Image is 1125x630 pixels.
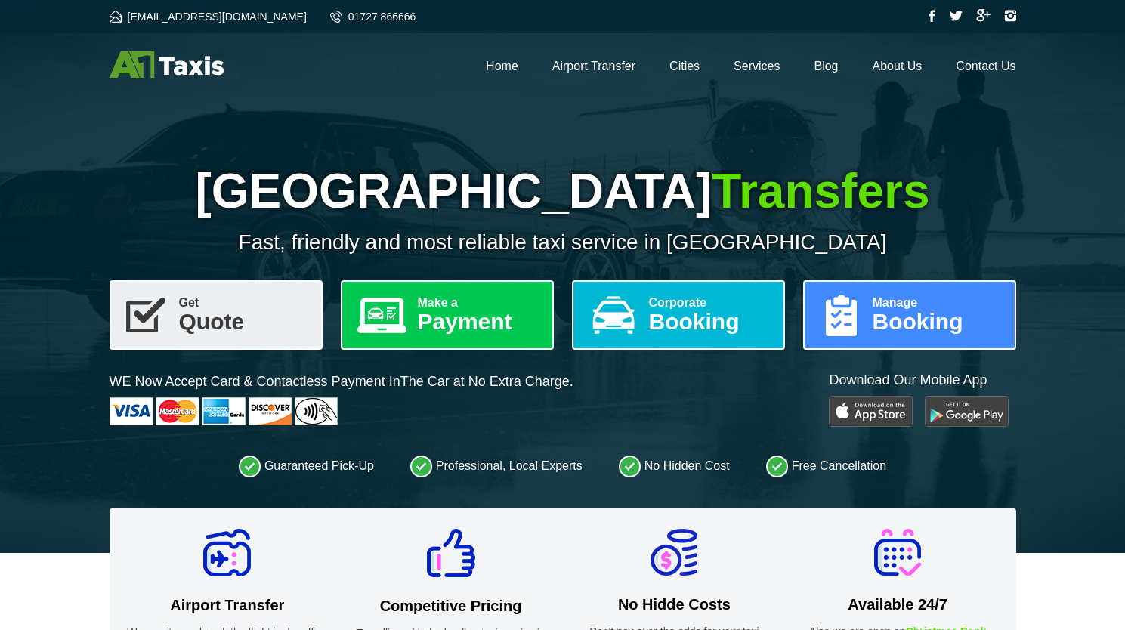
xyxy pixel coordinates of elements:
[649,297,771,309] span: Corporate
[1004,10,1016,22] img: Instagram
[925,396,1009,427] img: Google Play
[766,455,886,477] li: Free Cancellation
[330,11,416,23] a: 01727 866666
[874,529,921,576] img: Available 24/7 Icon
[829,396,913,427] img: Play Store
[110,230,1016,255] p: Fast, friendly and most reliable taxi service in [GEOGRAPHIC_DATA]
[110,280,323,350] a: GetQuote
[110,11,307,23] a: [EMAIL_ADDRESS][DOMAIN_NAME]
[956,60,1015,73] a: Contact Us
[873,297,1003,309] span: Manage
[110,51,224,78] img: A1 Taxis St Albans LTD
[814,60,838,73] a: Blog
[572,280,785,350] a: CorporateBooking
[239,455,374,477] li: Guaranteed Pick-Up
[341,280,554,350] a: Make aPayment
[348,598,554,615] h2: Competitive Pricing
[651,529,697,576] img: No Hidde Costs Icon
[400,374,573,389] span: The Car at No Extra Charge.
[803,280,1016,350] a: ManageBooking
[669,60,700,73] a: Cities
[418,297,540,309] span: Make a
[125,597,331,614] h2: Airport Transfer
[486,60,518,73] a: Home
[179,297,309,309] span: Get
[110,372,573,391] p: WE Now Accept Card & Contactless Payment In
[410,455,583,477] li: Professional, Local Experts
[110,397,338,425] img: Cards
[203,529,251,576] img: Airport Transfer Icon
[976,9,991,22] img: Google Plus
[427,529,475,577] img: Competitive Pricing Icon
[929,10,935,22] img: Facebook
[829,371,1015,390] p: Download Our Mobile App
[734,60,780,73] a: Services
[619,455,730,477] li: No Hidden Cost
[571,596,777,613] h2: No Hidde Costs
[873,60,923,73] a: About Us
[712,164,929,218] span: Transfers
[110,163,1016,219] h1: [GEOGRAPHIC_DATA]
[795,596,1001,613] h2: Available 24/7
[552,60,635,73] a: Airport Transfer
[949,11,963,21] img: Twitter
